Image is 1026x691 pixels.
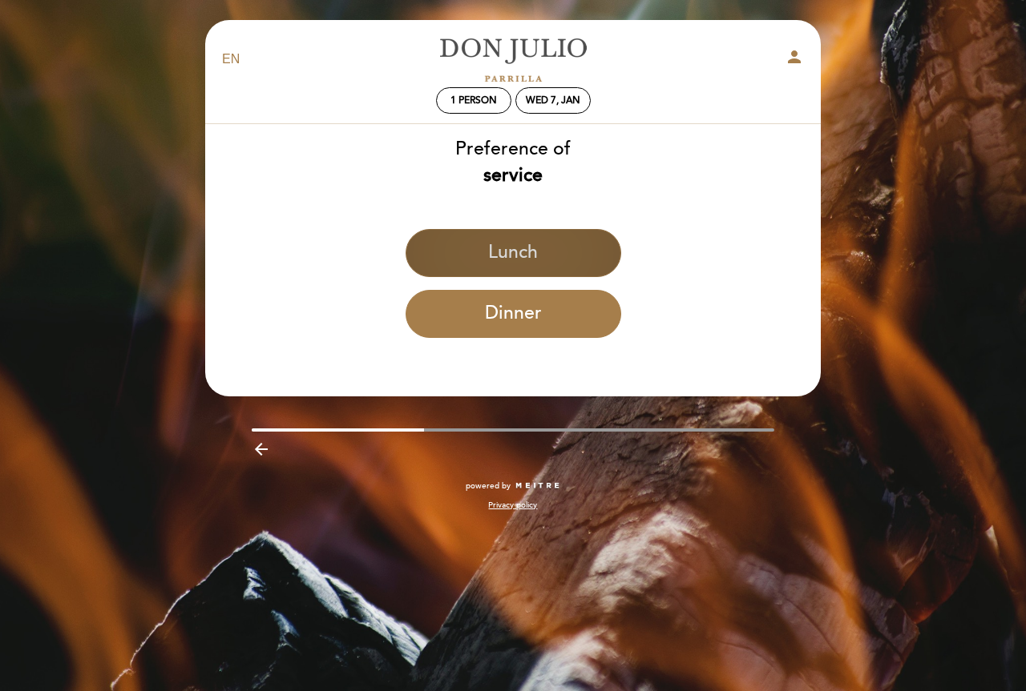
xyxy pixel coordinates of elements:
button: person [785,47,804,72]
i: arrow_backward [252,440,271,459]
a: [PERSON_NAME] [413,38,613,82]
img: MEITRE [515,482,560,490]
div: Wed 7, Jan [526,94,580,106]
button: Lunch [406,229,621,277]
div: Preference of [204,136,822,189]
span: powered by [466,480,511,492]
button: Dinner [406,290,621,338]
i: person [785,47,804,66]
a: Privacy policy [488,500,537,511]
a: powered by [466,480,560,492]
span: 1 person [450,94,497,106]
b: service [483,164,543,187]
